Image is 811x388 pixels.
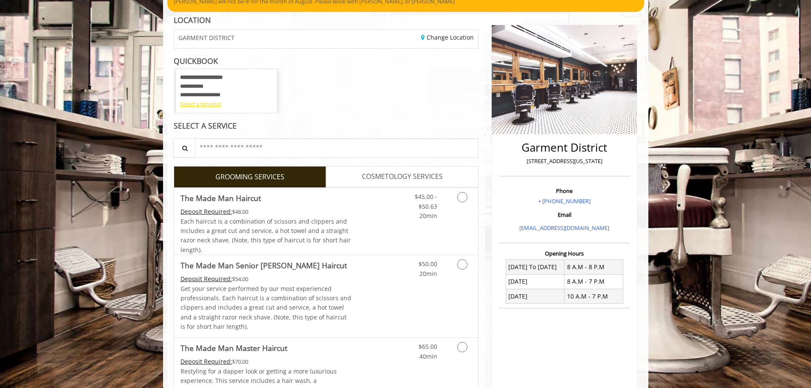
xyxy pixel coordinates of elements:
[362,171,443,182] span: COSMETOLOGY SERVICES
[181,217,351,254] span: Each haircut is a combination of scissors and clippers and includes a great cut and service, a ho...
[506,289,565,304] td: [DATE]
[174,56,218,66] b: QUICKBOOK
[538,197,590,205] a: + [PHONE_NUMBER]
[181,207,232,216] span: This service needs some Advance to be paid before we block your appointment
[419,212,437,220] span: 20min
[181,357,352,366] div: $70.00
[565,274,623,289] td: 8 A.M - 7 P.M
[519,224,609,232] a: [EMAIL_ADDRESS][DOMAIN_NAME]
[501,212,628,218] h3: Email
[565,260,623,274] td: 8 A.M - 8 P.M
[181,259,347,271] b: The Made Man Senior [PERSON_NAME] Haircut
[174,122,479,130] div: SELECT A SERVICE
[178,34,235,41] span: GARMENT DISTRICT
[565,289,623,304] td: 10 A.M - 7 P.M
[181,192,261,204] b: The Made Man Haircut
[501,157,628,166] p: [STREET_ADDRESS][US_STATE]
[215,172,284,183] span: GROOMING SERVICES
[501,141,628,154] h2: Garment District
[174,15,211,25] b: LOCATION
[506,260,565,274] td: [DATE] To [DATE]
[180,100,273,109] div: Select a timeslot
[181,342,287,354] b: The Made Man Master Haircut
[419,270,437,278] span: 20min
[421,33,474,41] a: Change Location
[501,188,628,194] h3: Phone
[418,342,437,351] span: $65.00
[181,357,232,365] span: This service needs some Advance to be paid before we block your appointment
[418,260,437,268] span: $50.00
[181,274,352,284] div: $54.00
[173,138,195,158] button: Service Search
[415,193,437,210] span: $45.00 - $50.63
[181,284,352,332] p: Get your service performed by our most experienced professionals. Each haircut is a combination o...
[181,275,232,283] span: This service needs some Advance to be paid before we block your appointment
[506,274,565,289] td: [DATE]
[181,207,352,216] div: $48.00
[499,250,630,256] h3: Opening Hours
[419,352,437,360] span: 40min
